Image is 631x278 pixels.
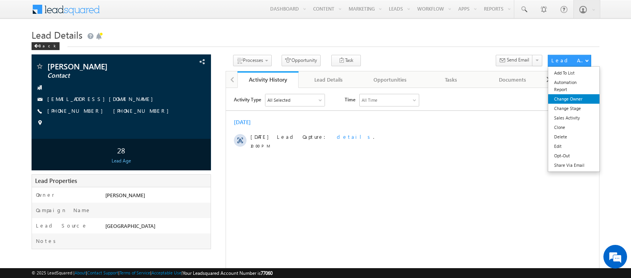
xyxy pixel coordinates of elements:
span: [PERSON_NAME] [47,62,159,70]
span: Time [119,6,129,18]
span: Lead Properties [35,177,77,185]
div: . [51,45,325,52]
div: Lead Details [305,75,353,84]
label: Lead Source [36,222,88,229]
label: Owner [36,191,54,198]
a: Automation Report [548,78,599,94]
a: Change Owner [548,94,599,104]
span: 10:00 PM [24,54,48,62]
a: Opportunities [360,71,421,88]
a: Documents [482,71,543,88]
a: Lead Details [299,71,360,88]
div: All Time [136,9,151,16]
span: 77060 [261,270,273,276]
a: Sales Activity [548,113,599,123]
div: Opportunities [366,75,414,84]
span: © 2025 LeadSquared | | | | | [32,269,273,277]
button: Processes [233,55,272,66]
a: Acceptable Use [151,270,181,275]
a: Contact Support [87,270,118,275]
span: [PHONE_NUMBER] [PHONE_NUMBER] [47,107,173,115]
a: Edit [548,142,599,151]
label: Notes [36,237,59,244]
a: Delete [548,132,599,142]
span: [DATE] [24,45,42,52]
span: Lead Capture: [51,45,105,52]
button: Task [331,55,361,66]
button: Opportunity [282,55,321,66]
span: Activity Type [8,6,35,18]
div: [GEOGRAPHIC_DATA] [103,222,211,233]
button: Send Email [496,55,533,66]
div: Documents [488,75,536,84]
label: Campaign Name [36,207,91,214]
a: Back [32,42,63,49]
a: About [75,270,86,275]
a: Tasks [421,71,482,88]
div: All Selected [41,9,64,16]
a: Change Stage [548,104,599,113]
div: [DATE] [8,31,34,38]
a: Clone [548,123,599,132]
a: Add To List [548,68,599,78]
div: Activity History [243,76,293,83]
span: [PERSON_NAME] [105,192,145,198]
span: details [111,45,147,52]
span: Your Leadsquared Account Number is [183,270,273,276]
div: Tasks [427,75,475,84]
button: Lead Actions [548,55,591,67]
span: Send Email [507,56,529,63]
span: Lead Details [32,28,82,41]
div: Back [32,42,60,50]
a: Share Via Email [548,160,599,170]
div: All Selected [39,6,99,18]
a: Activity History [237,71,299,88]
span: Processes [243,57,263,63]
div: Lead Actions [551,57,585,64]
div: Lead Age [34,157,209,164]
a: [EMAIL_ADDRESS][DOMAIN_NAME] [47,95,157,102]
a: Opt-Out [548,151,599,160]
a: Terms of Service [119,270,150,275]
span: Contact [47,72,159,80]
div: 28 [34,143,209,157]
